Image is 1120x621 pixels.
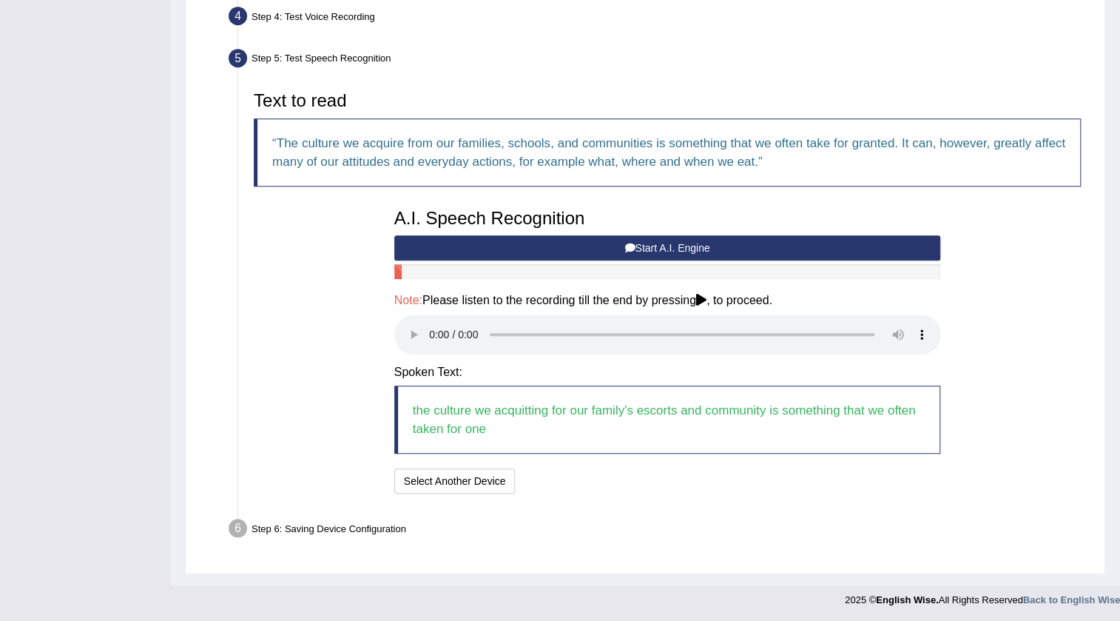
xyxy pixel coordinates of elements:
[876,594,938,605] strong: English Wise.
[222,2,1098,35] div: Step 4: Test Voice Recording
[845,585,1120,607] div: 2025 © All Rights Reserved
[394,235,941,261] button: Start A.I. Engine
[394,294,422,306] span: Note:
[272,136,1065,169] q: The culture we acquire from our families, schools, and communities is something that we often tak...
[394,366,941,379] h4: Spoken Text:
[394,469,516,494] button: Select Another Device
[254,91,1081,110] h3: Text to read
[222,44,1098,77] div: Step 5: Test Speech Recognition
[394,386,941,454] blockquote: the culture we acquitting for our family's escorts and community is something that we often taken...
[222,514,1098,547] div: Step 6: Saving Device Configuration
[394,209,941,228] h3: A.I. Speech Recognition
[394,294,941,307] h4: Please listen to the recording till the end by pressing , to proceed.
[1023,594,1120,605] a: Back to English Wise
